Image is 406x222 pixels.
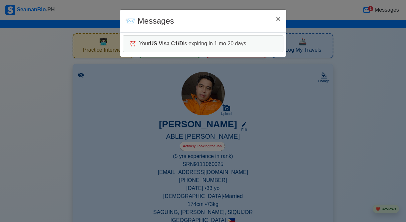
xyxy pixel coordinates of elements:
[150,41,183,46] b: US Visa C1/D
[130,41,137,46] span: ⏰
[126,16,136,25] span: messages
[126,15,174,27] div: Messages
[276,14,280,23] span: ×
[123,35,283,52] div: Your is expiring in 1 mo 20 days.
